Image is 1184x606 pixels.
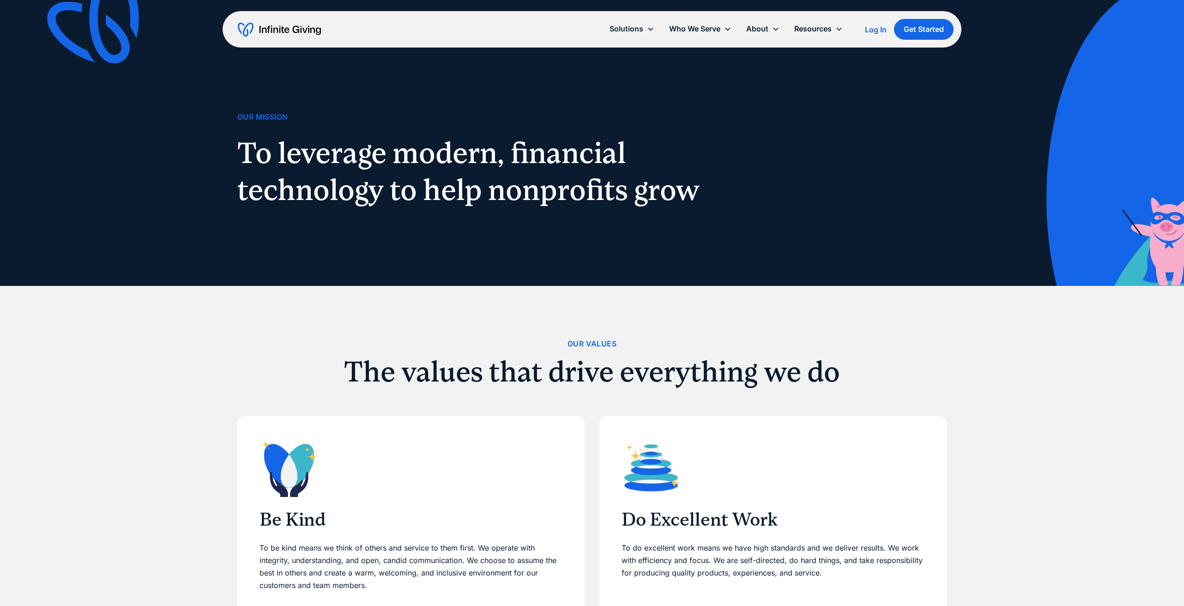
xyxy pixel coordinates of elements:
p: To do excellent work means we have high standards and we deliver results. We work with efficiency... [622,542,924,592]
a: home [238,22,321,37]
h1: To leverage modern, financial technology to help nonprofits grow [237,134,710,208]
a: Log In [865,24,887,35]
div: About [746,23,768,35]
p: To be kind means we think of others and service to them first. We operate with integrity, underst... [260,542,562,592]
div: Who We Serve [662,19,739,39]
div: About [739,19,787,39]
div: Solutions [610,23,643,35]
div: Resources [787,19,850,39]
div: Resources [794,23,832,35]
div: Who We Serve [669,23,720,35]
h3: Be Kind [260,509,562,531]
div: Our Mission [237,111,288,123]
div: Solutions [602,19,662,39]
h2: The values that drive everything we do [237,358,947,386]
h3: Do Excellent Work [622,509,924,531]
div: Log In [865,26,887,33]
a: Get Started [894,19,954,40]
div: Our Values [568,338,616,350]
